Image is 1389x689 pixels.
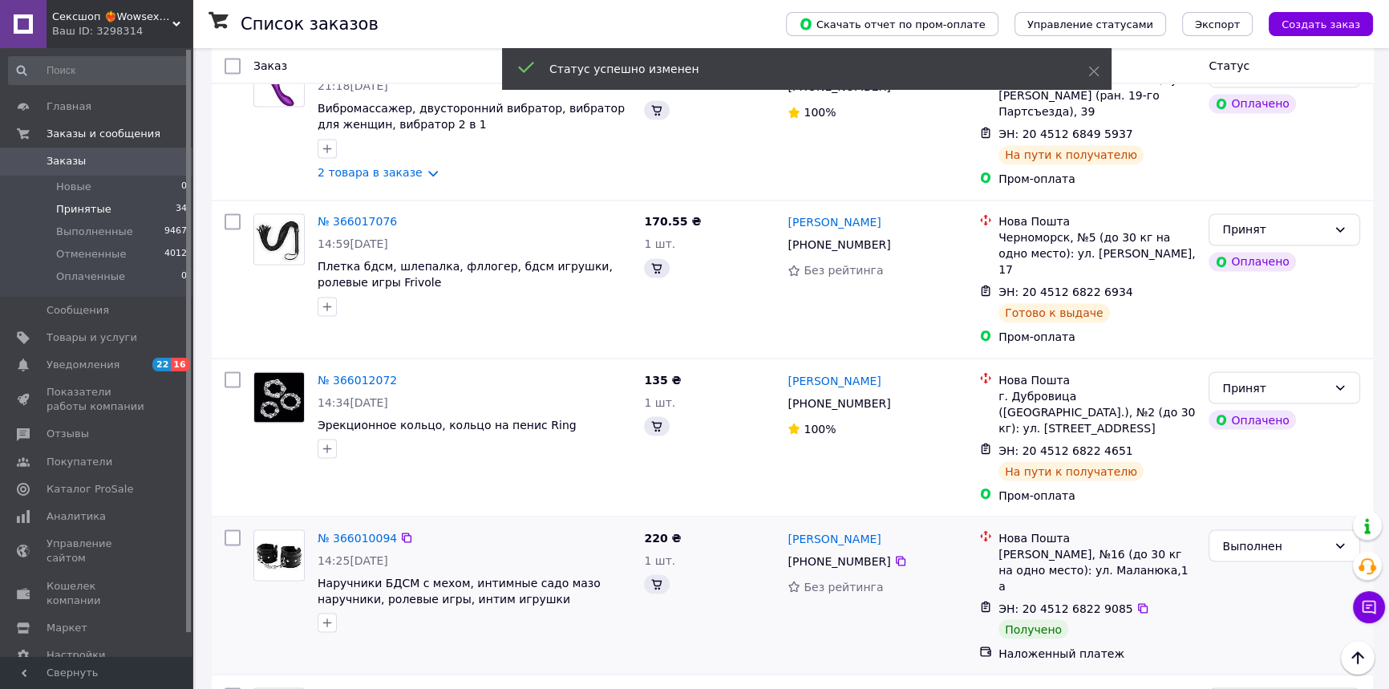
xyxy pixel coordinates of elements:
[47,482,133,496] span: Каталог ProSale
[1222,537,1327,554] div: Выполнен
[998,303,1109,322] div: Готово к выдаче
[47,621,87,635] span: Маркет
[152,358,171,371] span: 22
[1182,12,1253,36] button: Экспорт
[318,553,388,566] span: 14:25[DATE]
[998,387,1196,436] div: г. Дубровица ([GEOGRAPHIC_DATA].), №2 (до 30 кг): ул. [STREET_ADDRESS]
[998,461,1144,480] div: На пути к получателю
[998,171,1196,187] div: Пром-оплата
[318,260,613,289] a: Плетка бдсм, шлепалка, фллогер, бдсм игрушки, ролевые игры Frivole
[788,372,881,388] a: [PERSON_NAME]
[1282,18,1360,30] span: Создать заказ
[47,579,148,608] span: Кошелек компании
[644,531,681,544] span: 220 ₴
[47,358,119,372] span: Уведомления
[644,373,681,386] span: 135 ₴
[784,549,893,572] div: [PHONE_NUMBER]
[788,530,881,546] a: [PERSON_NAME]
[253,529,305,581] a: Фото товару
[56,202,111,217] span: Принятые
[998,529,1196,545] div: Нова Пошта
[8,56,188,85] input: Поиск
[804,264,883,277] span: Без рейтинга
[318,166,423,179] a: 2 товара в заказе
[1353,591,1385,623] button: Чат с покупателем
[47,455,112,469] span: Покупатели
[318,79,388,92] span: 21:18[DATE]
[254,372,304,422] img: Фото товару
[998,71,1196,120] div: Краматорск, №3 (до 200 кг): ул. [PERSON_NAME] (ран. 19-го Партсъезда), 39
[47,648,105,663] span: Настройки
[171,358,189,371] span: 16
[318,102,625,131] a: Вибромассажер, двусторонний вибратор, вибратор для женщин, вибратор 2 в 1
[164,225,187,239] span: 9467
[644,215,701,228] span: 170.55 ₴
[47,127,160,141] span: Заказы и сообщения
[998,371,1196,387] div: Нова Пошта
[181,270,187,284] span: 0
[52,24,192,39] div: Ваш ID: 3298314
[47,330,137,345] span: Товары и услуги
[1195,18,1240,30] span: Экспорт
[254,214,304,264] img: Фото товару
[1209,410,1295,429] div: Оплачено
[1209,59,1249,72] span: Статус
[1222,221,1327,238] div: Принят
[56,270,125,284] span: Оплаченные
[1014,12,1166,36] button: Управление статусами
[56,225,133,239] span: Выполненные
[1209,252,1295,271] div: Оплачено
[47,427,89,441] span: Отзывы
[799,17,986,31] span: Скачать отчет по пром-оплате
[1209,94,1295,113] div: Оплачено
[47,509,106,524] span: Аналитика
[998,145,1144,164] div: На пути к получателю
[318,576,601,605] a: Наручники БДСМ с мехом, интимные садо мазо наручники, ролевые игры, интим игрушки
[1253,17,1373,30] a: Создать заказ
[998,645,1196,661] div: Наложенный платеж
[176,202,187,217] span: 34
[318,531,397,544] a: № 366010094
[318,418,577,431] span: Эрекционное кольцо, кольцо на пенис Ring
[1027,18,1153,30] span: Управление статусами
[47,385,148,414] span: Показатели работы компании
[253,371,305,423] a: Фото товару
[784,233,893,256] div: [PHONE_NUMBER]
[253,59,287,72] span: Заказ
[47,99,91,114] span: Главная
[998,229,1196,278] div: Черноморск, №5 (до 30 кг на одно место): ул. [PERSON_NAME], 17
[47,537,148,565] span: Управление сайтом
[804,422,836,435] span: 100%
[164,247,187,261] span: 4012
[549,61,1048,77] div: Статус успешно изменен
[644,237,675,250] span: 1 шт.
[998,602,1133,614] span: ЭН: 20 4512 6822 9085
[998,619,1068,638] div: Получено
[318,237,388,250] span: 14:59[DATE]
[318,395,388,408] span: 14:34[DATE]
[644,553,675,566] span: 1 шт.
[998,329,1196,345] div: Пром-оплата
[254,530,304,580] img: Фото товару
[56,180,91,194] span: Новые
[47,154,86,168] span: Заказы
[804,106,836,119] span: 100%
[47,303,109,318] span: Сообщения
[788,214,881,230] a: [PERSON_NAME]
[52,10,172,24] span: Сексшоп ❤️‍🔥Wowsextoys❤️‍🔥
[998,444,1133,456] span: ЭН: 20 4512 6822 4651
[56,247,126,261] span: Отмененные
[644,395,675,408] span: 1 шт.
[241,14,379,34] h1: Список заказов
[318,373,397,386] a: № 366012072
[1269,12,1373,36] button: Создать заказ
[998,487,1196,503] div: Пром-оплата
[318,215,397,228] a: № 366017076
[1222,379,1327,396] div: Принят
[998,286,1133,298] span: ЭН: 20 4512 6822 6934
[786,12,998,36] button: Скачать отчет по пром-оплате
[253,213,305,265] a: Фото товару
